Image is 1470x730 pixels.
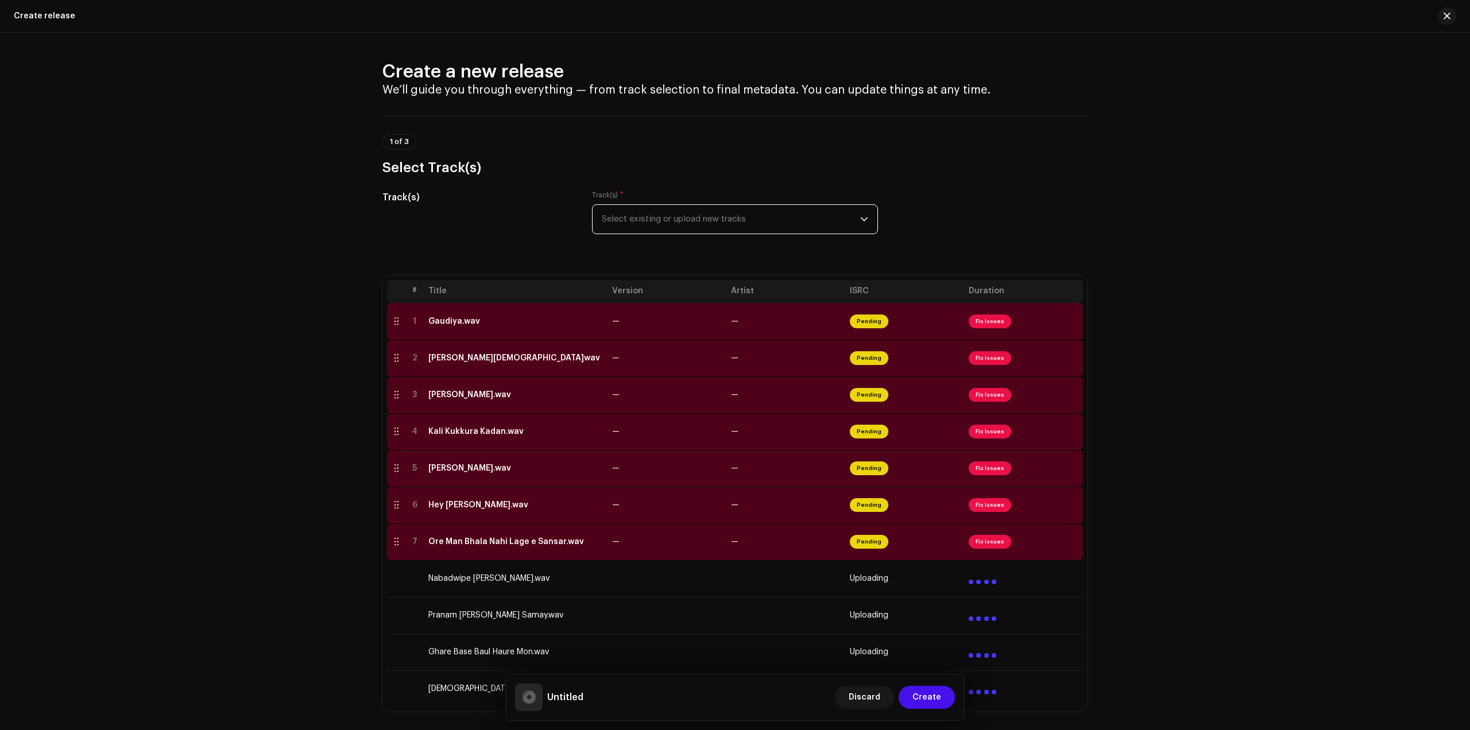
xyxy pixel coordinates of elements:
div: Radhe Jaya Madhava Dayite.wav [428,390,511,399]
span: 1 of 3 [390,138,409,145]
th: Version [608,280,726,303]
span: Pending [850,498,888,512]
span: — [612,317,620,325]
button: Discard [835,686,894,709]
span: Create [912,686,941,709]
span: Fix Issues [969,535,1011,549]
td: Pranam [PERSON_NAME] Samay.wav [424,597,608,634]
span: Uploading [850,574,888,583]
span: Uploading [850,611,888,620]
span: Fix Issues [969,498,1011,512]
span: — [731,428,738,436]
span: — [612,428,620,436]
div: dropdown trigger [860,205,868,234]
span: Fix Issues [969,425,1011,438]
span: Fix Issues [969,388,1011,402]
div: Ore Man Bhala Nahi Lage e Sansar.wav [428,537,584,546]
div: Kali Kukkura Kadan.wav [428,427,524,436]
h4: We’ll guide you through everything — from track selection to final metadata. You can update thing... [382,83,1088,97]
span: — [731,501,738,509]
span: Pending [850,535,888,549]
span: Select existing or upload new tracks [602,205,860,234]
span: Pending [850,314,888,328]
h3: Select Track(s) [382,158,1088,177]
th: Title [424,280,608,303]
span: — [731,538,738,546]
button: Create [899,686,955,709]
div: Sri Chaitanya Mahaprabhu.wav [428,354,600,363]
span: — [612,538,620,546]
span: — [612,354,620,362]
span: Discard [849,686,880,709]
label: Track(s) [592,191,624,200]
h2: Create a new release [382,60,1088,83]
span: — [612,501,620,509]
span: — [612,464,620,472]
th: # [405,280,424,303]
span: — [731,317,738,325]
th: ISRC [845,280,964,303]
span: — [731,354,738,362]
span: Fix Issues [969,461,1011,475]
span: Pending [850,388,888,402]
span: Fix Issues [969,314,1011,328]
span: — [612,391,620,399]
span: Pending [850,461,888,475]
td: Ghare Base Baul Haure Mon.wav [424,634,608,670]
span: Uploading [850,647,888,657]
th: Duration [964,280,1083,303]
div: Vibhavari Sesa.wav [428,464,511,473]
span: — [731,464,738,472]
span: — [731,391,738,399]
div: Gaudiya.wav [428,317,480,326]
div: Hey Gurudev.wav [428,500,528,510]
span: Fix Issues [969,351,1011,365]
td: [DEMOGRAPHIC_DATA][PERSON_NAME].wav [424,670,608,707]
th: Artist [726,280,845,303]
h5: Track(s) [382,191,574,204]
span: Pending [850,351,888,365]
td: Nabadwipe [PERSON_NAME].wav [424,560,608,597]
h5: Untitled [547,690,583,704]
span: Pending [850,425,888,438]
